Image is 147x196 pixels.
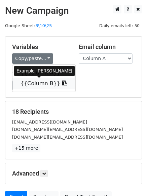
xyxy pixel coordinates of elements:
a: 8\10\25 [35,23,52,28]
a: +15 more [12,144,40,152]
small: [EMAIL_ADDRESS][DOMAIN_NAME] [12,119,87,125]
a: {{Column A}} [12,67,75,78]
div: Example: [PERSON_NAME] [14,66,75,76]
h5: Advanced [12,170,135,177]
a: {{Column B}} [12,78,75,89]
h5: Variables [12,43,69,51]
h5: 18 Recipients [12,108,135,115]
small: Google Sheet: [5,23,52,28]
small: [DOMAIN_NAME][EMAIL_ADDRESS][DOMAIN_NAME] [12,135,123,140]
h2: New Campaign [5,5,142,16]
span: Daily emails left: 50 [97,22,142,30]
small: [DOMAIN_NAME][EMAIL_ADDRESS][DOMAIN_NAME] [12,127,123,132]
a: Daily emails left: 50 [97,23,142,28]
a: Copy/paste... [12,53,53,64]
h5: Email column [79,43,135,51]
